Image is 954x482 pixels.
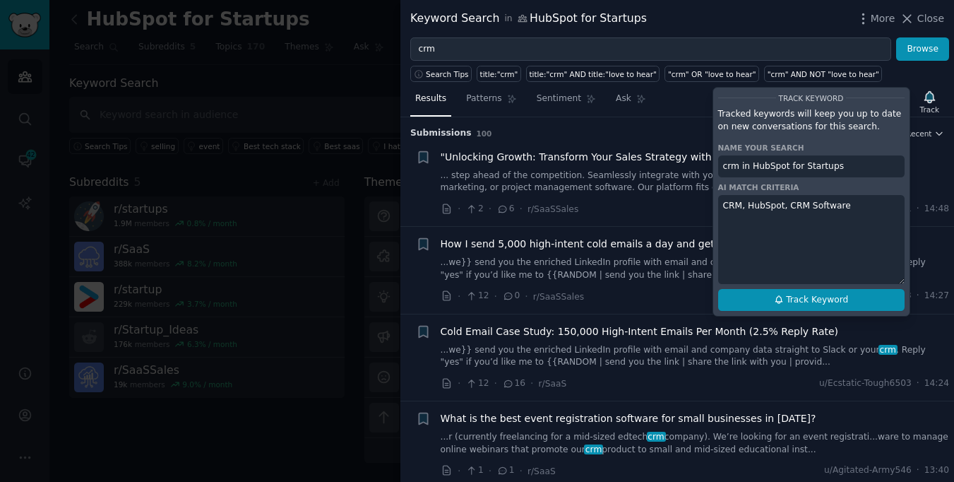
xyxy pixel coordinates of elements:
span: 14:24 [924,377,949,390]
div: Name your search [718,143,905,153]
span: Results [415,93,446,105]
div: title:"crm" [480,69,518,79]
span: · [917,464,919,477]
a: title:"crm" AND title:"love to hear" [526,66,660,82]
span: · [458,376,460,391]
button: Track [915,87,944,117]
span: r/SaaSSales [533,292,584,302]
span: 14:27 [924,290,949,302]
span: · [458,289,460,304]
span: · [494,376,497,391]
span: 6 [496,203,514,216]
a: Ask [611,88,651,117]
span: crm [647,432,666,442]
span: r/SaaS [539,379,567,389]
span: u/Ecstatic-Tough6503 [819,377,912,390]
span: · [530,376,533,391]
input: Try a keyword related to your business [410,37,891,61]
button: Recent [906,129,944,139]
div: "crm" AND NOT "love to hear" [768,69,879,79]
a: How I send 5,000 high-intent cold emails a day and get 2.5% replies [441,237,779,252]
span: Track Keyword [786,294,848,307]
a: ...we}} send you the enriched LinkedIn profile with email and company data straight to Slack or y... [441,257,950,281]
a: ...r (currently freelancing for a mid-sized edtechcrmcompany). We’re looking for an event registr... [441,431,950,456]
button: Search Tips [410,66,472,82]
span: Recent [906,129,931,139]
a: ...we}} send you the enriched LinkedIn profile with email and company data straight to Slack or y... [441,344,950,369]
span: · [525,289,527,304]
button: More [856,11,895,26]
a: ... step ahead of the competition. Seamlessly integrate with your favorite tools, whether it's yo... [441,170,950,194]
span: · [520,464,523,478]
a: Results [410,88,451,117]
input: Name this search [718,155,905,178]
span: Submission s [410,127,472,140]
span: crm [878,345,898,355]
div: title:"crm" AND title:"love to hear" [529,69,656,79]
span: r/SaaSSales [527,204,578,214]
span: 13:40 [924,464,949,477]
span: · [917,203,919,216]
span: · [917,290,919,302]
div: Track [920,105,939,114]
span: · [520,201,523,216]
span: Patterns [466,93,501,105]
button: Track Keyword [718,289,905,312]
span: 2 [465,203,483,216]
div: Keyword Search HubSpot for Startups [410,10,647,28]
span: 12 [465,377,489,390]
span: Close [917,11,944,26]
span: · [458,201,460,216]
span: 14:48 [924,203,949,216]
span: 12 [465,290,489,302]
a: What is the best event registration software for small businesses in [DATE]? [441,411,816,426]
span: · [494,289,497,304]
span: Search Tips [426,69,469,79]
div: "crm" OR "love to hear" [668,69,756,79]
span: Sentiment [537,93,581,105]
span: 1 [465,464,483,477]
a: "crm" AND NOT "love to hear" [764,66,882,82]
span: Ask [616,93,631,105]
p: Tracked keywords will keep you up to date on new conversations for this search. [718,108,905,133]
span: r/SaaS [527,466,556,476]
span: · [489,201,491,216]
a: Patterns [461,88,521,117]
span: 0 [502,290,520,302]
span: · [917,377,919,390]
span: 1 [496,464,514,477]
span: Track Keyword [779,94,844,102]
span: crm [584,445,603,454]
a: Cold Email Case Study: 150,000 High-Intent Emails Per Month (2.5% Reply Rate) [441,324,839,339]
span: · [458,464,460,478]
a: "Unlocking Growth: Transform Your Sales Strategy with Our SaaS Solution" [441,150,809,165]
a: Sentiment [532,88,601,117]
div: AI match criteria [718,182,905,192]
button: Browse [896,37,949,61]
span: 16 [502,377,525,390]
span: in [504,13,512,25]
span: u/Agitated-Army546 [824,464,912,477]
span: 100 [477,129,492,138]
button: Close [900,11,944,26]
span: More [871,11,895,26]
textarea: CRM, HubSpot, CRM Software [718,195,905,284]
a: "crm" OR "love to hear" [664,66,759,82]
a: title:"crm" [477,66,521,82]
span: · [489,464,491,478]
